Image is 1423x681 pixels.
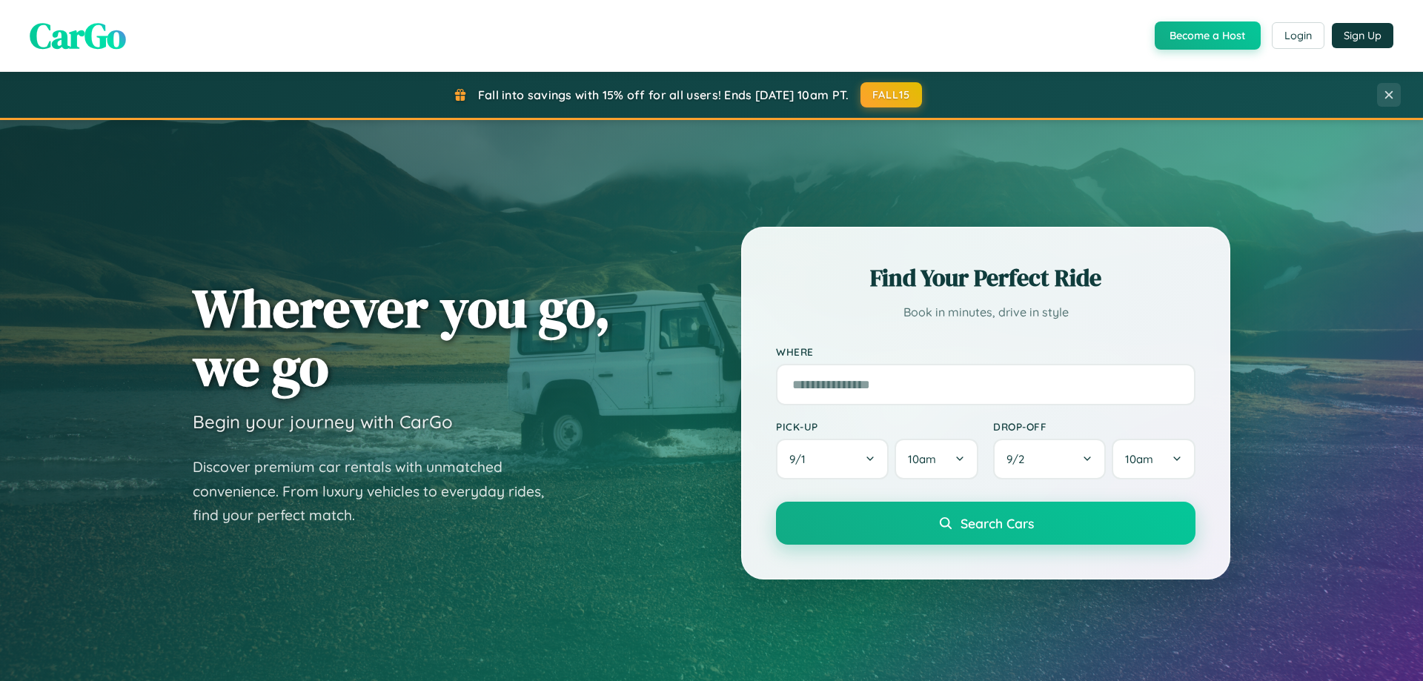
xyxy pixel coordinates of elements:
[993,420,1195,433] label: Drop-off
[776,302,1195,323] p: Book in minutes, drive in style
[1272,22,1324,49] button: Login
[193,411,453,433] h3: Begin your journey with CarGo
[961,515,1034,531] span: Search Cars
[993,439,1106,479] button: 9/2
[1155,21,1261,50] button: Become a Host
[895,439,978,479] button: 10am
[776,345,1195,358] label: Where
[860,82,923,107] button: FALL15
[1125,452,1153,466] span: 10am
[193,279,611,396] h1: Wherever you go, we go
[478,87,849,102] span: Fall into savings with 15% off for all users! Ends [DATE] 10am PT.
[193,455,563,528] p: Discover premium car rentals with unmatched convenience. From luxury vehicles to everyday rides, ...
[776,439,889,479] button: 9/1
[30,11,126,60] span: CarGo
[1112,439,1195,479] button: 10am
[776,502,1195,545] button: Search Cars
[1006,452,1032,466] span: 9 / 2
[789,452,813,466] span: 9 / 1
[776,420,978,433] label: Pick-up
[776,262,1195,294] h2: Find Your Perfect Ride
[1332,23,1393,48] button: Sign Up
[908,452,936,466] span: 10am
